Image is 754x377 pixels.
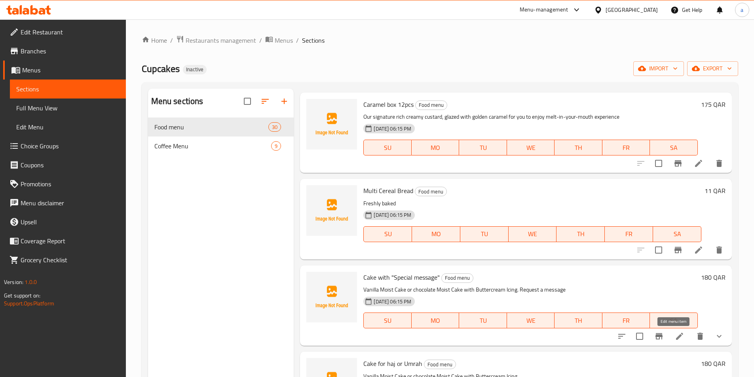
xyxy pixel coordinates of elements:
h2: Menu sections [151,95,203,107]
a: Edit menu item [694,245,703,255]
span: SA [656,228,698,240]
span: WE [510,142,552,153]
span: Cupcakes [142,60,180,78]
button: delete [710,154,729,173]
span: Sections [16,84,120,94]
span: Inactive [183,66,207,73]
span: Food menu [415,187,446,196]
span: TU [463,228,505,240]
span: SU [367,142,408,153]
div: Menu-management [520,5,568,15]
span: MO [415,142,456,153]
button: TH [555,140,602,155]
span: Coverage Report [21,236,120,246]
button: WE [507,140,555,155]
button: sort-choices [612,327,631,346]
h6: 180 QAR [701,272,726,283]
button: SU [363,313,411,328]
span: Edit Menu [16,122,120,132]
button: MO [412,140,460,155]
button: TH [556,226,605,242]
img: Cake with "Special message" [306,272,357,322]
button: delete [710,241,729,260]
button: show more [710,327,729,346]
button: Branch-specific-item [669,154,688,173]
span: Menu disclaimer [21,198,120,208]
h6: 11 QAR [705,185,726,196]
span: Food menu [424,360,456,369]
a: Menu disclaimer [3,193,126,212]
a: Choice Groups [3,136,126,155]
a: Grocery Checklist [3,250,126,269]
a: Home [142,36,167,45]
button: FR [602,140,650,155]
span: Food menu [416,100,447,110]
span: Branches [21,46,120,56]
span: TH [560,228,602,240]
span: MO [415,228,457,240]
span: Select to update [650,242,667,258]
span: Food menu [154,122,269,132]
button: import [633,61,684,76]
nav: breadcrumb [142,35,738,45]
span: [DATE] 06:15 PM [370,211,414,219]
span: 1.0.0 [25,277,37,287]
button: FR [605,226,653,242]
span: Multi Cereal Bread [363,185,413,197]
a: Restaurants management [176,35,256,45]
button: delete [691,327,710,346]
span: FR [606,315,647,326]
div: Food menu [441,273,473,283]
span: Cake with "Special message" [363,271,440,283]
div: [GEOGRAPHIC_DATA] [606,6,658,14]
div: Coffee Menu9 [148,136,294,155]
span: Menus [22,65,120,75]
span: export [693,64,732,74]
button: TU [459,140,507,155]
a: Sections [10,80,126,99]
a: Support.OpsPlatform [4,298,54,309]
button: WE [509,226,557,242]
button: SU [363,226,412,242]
span: WE [512,228,554,240]
img: Caramel box 12pcs [306,99,357,150]
button: MO [412,226,460,242]
button: SA [650,140,698,155]
svg: Show Choices [714,332,724,341]
span: SA [653,142,695,153]
a: Promotions [3,174,126,193]
button: TH [555,313,602,328]
a: Coupons [3,155,126,174]
button: Branch-specific-item [650,327,669,346]
span: Cake for haj or Umrah [363,358,422,369]
li: / [259,36,262,45]
span: SA [653,315,695,326]
span: Menus [275,36,293,45]
button: export [687,61,738,76]
a: Edit Menu [10,117,126,136]
span: SU [367,315,408,326]
a: Menus [265,35,293,45]
button: TU [460,226,509,242]
span: FR [608,228,650,240]
a: Branches [3,42,126,61]
span: Select to update [631,328,648,345]
li: / [170,36,173,45]
span: Upsell [21,217,120,227]
span: import [640,64,678,74]
p: Vanilla Moist Cake or chocolate Moist Cake with Buttercream Icing. Request a message [363,285,698,295]
span: FR [606,142,647,153]
p: Our signature rich creamy custard, glazed with golden caramel for you to enjoy melt-in-your-mouth... [363,112,698,122]
span: Food menu [442,273,473,282]
span: Coupons [21,160,120,170]
a: Edit menu item [694,159,703,168]
nav: Menu sections [148,114,294,159]
div: Inactive [183,65,207,74]
span: Caramel box 12pcs [363,99,414,110]
span: [DATE] 06:15 PM [370,125,414,133]
span: TH [558,315,599,326]
button: TU [459,313,507,328]
span: Coffee Menu [154,141,272,151]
